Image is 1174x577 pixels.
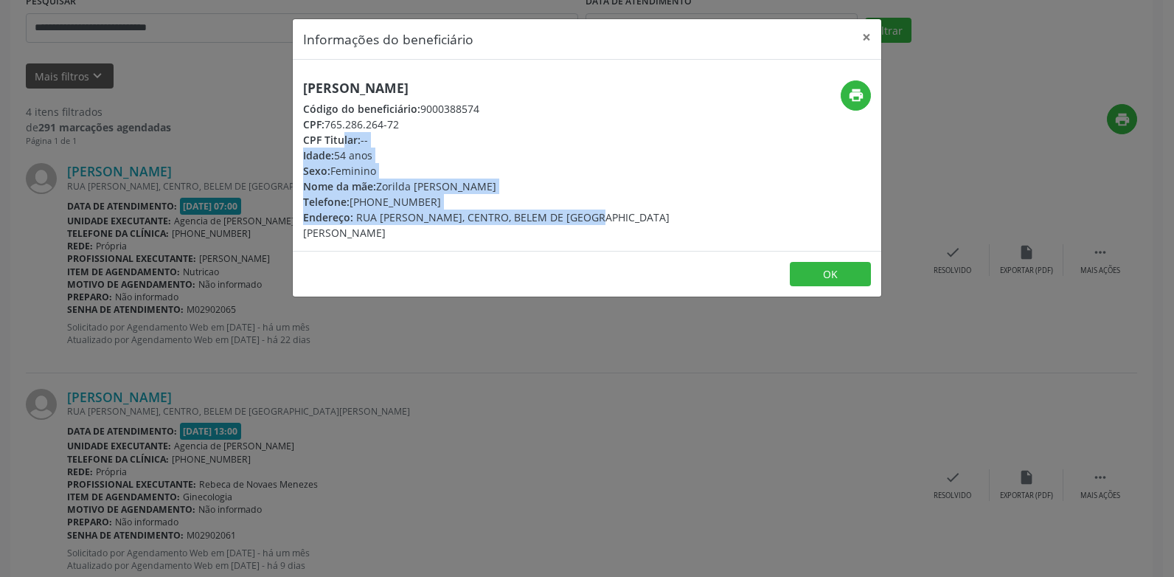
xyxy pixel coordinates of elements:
div: 9000388574 [303,101,675,117]
button: OK [790,262,871,287]
div: -- [303,132,675,148]
div: [PHONE_NUMBER] [303,194,675,210]
span: Sexo: [303,164,330,178]
div: 54 anos [303,148,675,163]
div: 765.286.264-72 [303,117,675,132]
div: Feminino [303,163,675,179]
span: RUA [PERSON_NAME], CENTRO, BELEM DE [GEOGRAPHIC_DATA][PERSON_NAME] [303,210,670,240]
button: print [841,80,871,111]
span: Código do beneficiário: [303,102,420,116]
span: CPF: [303,117,324,131]
span: Telefone: [303,195,350,209]
h5: [PERSON_NAME] [303,80,675,96]
i: print [848,87,864,103]
h5: Informações do beneficiário [303,30,473,49]
button: Close [852,19,881,55]
span: CPF Titular: [303,133,361,147]
span: Endereço: [303,210,353,224]
div: Zorilda [PERSON_NAME] [303,179,675,194]
span: Nome da mãe: [303,179,376,193]
span: Idade: [303,148,334,162]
